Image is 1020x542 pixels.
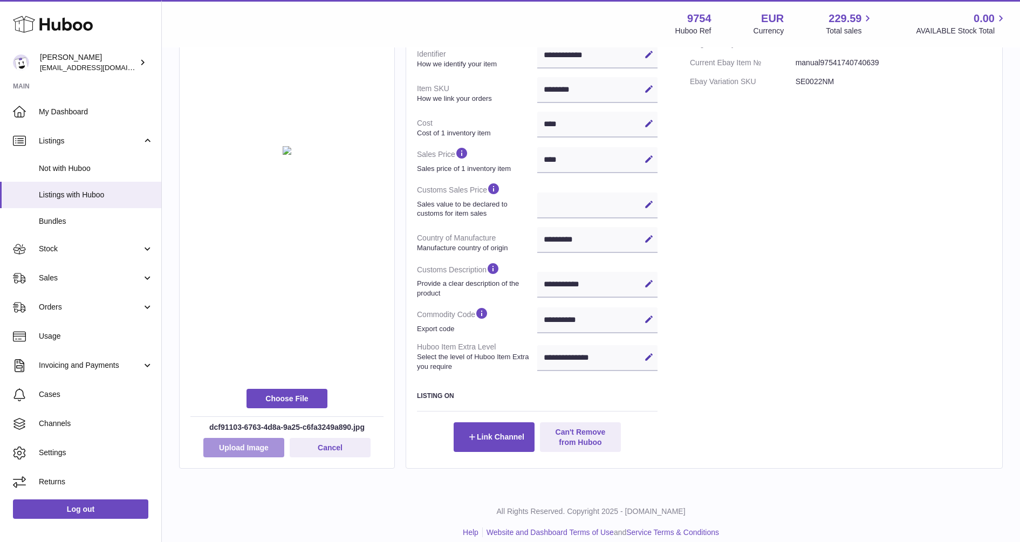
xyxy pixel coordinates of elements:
[675,26,711,36] div: Huboo Ref
[417,324,535,334] strong: Export code
[690,53,796,72] dt: Current Ebay Item №
[39,190,153,200] span: Listings with Huboo
[690,72,796,91] dt: Ebay Variation SKU
[13,499,148,519] a: Log out
[796,72,991,91] dd: SE0022NM
[39,107,153,117] span: My Dashboard
[417,302,537,338] dt: Commodity Code
[829,11,861,26] span: 229.59
[39,331,153,341] span: Usage
[39,244,142,254] span: Stock
[826,11,874,36] a: 229.59 Total sales
[417,243,535,253] strong: Manufacture country of origin
[170,506,1011,517] p: All Rights Reserved. Copyright 2025 - [DOMAIN_NAME]
[417,142,537,177] dt: Sales Price
[190,422,384,433] strong: dcf91103-6763-4d8a-9a25-c6fa3249a890.jpg
[203,438,284,457] button: Upload Image
[417,177,537,222] dt: Customs Sales Price
[39,418,153,429] span: Channels
[290,438,371,457] button: Cancel
[39,136,142,146] span: Listings
[417,114,537,142] dt: Cost
[417,128,535,138] strong: Cost of 1 inventory item
[454,422,535,451] button: Link Channel
[916,26,1007,36] span: AVAILABLE Stock Total
[540,422,621,451] button: Can't Remove from Huboo
[417,94,535,104] strong: How we link your orders
[40,52,137,73] div: [PERSON_NAME]
[754,26,784,36] div: Currency
[826,26,874,36] span: Total sales
[417,229,537,257] dt: Country of Manufacture
[39,477,153,487] span: Returns
[39,389,153,400] span: Cases
[247,389,327,408] span: Choose File
[417,352,535,371] strong: Select the level of Huboo Item Extra you require
[687,11,711,26] strong: 9754
[974,11,995,26] span: 0.00
[483,527,719,538] li: and
[417,79,537,107] dt: Item SKU
[487,528,614,537] a: Website and Dashboard Terms of Use
[39,216,153,227] span: Bundles
[417,59,535,69] strong: How we identify your item
[417,338,537,375] dt: Huboo Item Extra Level
[417,45,537,73] dt: Identifier
[13,54,29,71] img: info@fieldsluxury.london
[39,163,153,174] span: Not with Huboo
[796,53,991,72] dd: manual97541740740639
[417,164,535,174] strong: Sales price of 1 inventory item
[39,302,142,312] span: Orders
[417,257,537,302] dt: Customs Description
[761,11,784,26] strong: EUR
[417,392,658,400] h3: Listing On
[39,273,142,283] span: Sales
[417,279,535,298] strong: Provide a clear description of the product
[40,63,159,72] span: [EMAIL_ADDRESS][DOMAIN_NAME]
[283,146,291,155] img: 4f291f20-0257-4ad8-88c7-1d75cf9b6000
[39,448,153,458] span: Settings
[916,11,1007,36] a: 0.00 AVAILABLE Stock Total
[417,200,535,218] strong: Sales value to be declared to customs for item sales
[463,528,478,537] a: Help
[626,528,719,537] a: Service Terms & Conditions
[39,360,142,371] span: Invoicing and Payments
